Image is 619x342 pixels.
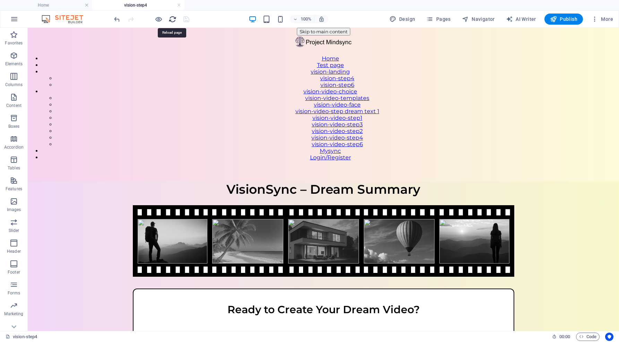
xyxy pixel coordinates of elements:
[423,14,453,25] button: Pages
[591,16,613,23] span: More
[389,16,415,23] span: Design
[290,15,315,23] button: 100%
[576,333,600,341] button: Code
[426,16,450,23] span: Pages
[5,82,23,87] p: Columns
[113,15,121,23] button: undo
[92,1,184,9] h4: vision-step4
[552,333,570,341] h6: Session time
[8,269,20,275] p: Footer
[605,333,613,341] button: Usercentrics
[579,333,596,341] span: Code
[8,124,20,129] p: Boxes
[7,207,21,212] p: Images
[8,165,20,171] p: Tables
[300,15,311,23] h6: 100%
[503,14,539,25] button: AI Writer
[7,249,21,254] p: Header
[564,334,565,339] span: :
[40,15,92,23] img: Editor Logo
[9,228,19,233] p: Slider
[387,14,418,25] div: Design (Ctrl+Alt+Y)
[559,333,570,341] span: 00 00
[6,103,22,108] p: Content
[588,14,616,25] button: More
[5,40,23,46] p: Favorites
[506,16,536,23] span: AI Writer
[6,333,37,341] a: Click to cancel selection. Double-click to open Pages
[550,16,577,23] span: Publish
[5,61,23,67] p: Elements
[113,15,121,23] i: Undo: Change HTML (Ctrl+Z)
[544,14,583,25] button: Publish
[318,16,325,22] i: On resize automatically adjust zoom level to fit chosen device.
[387,14,418,25] button: Design
[4,144,24,150] p: Accordion
[459,14,498,25] button: Navigator
[462,16,495,23] span: Navigator
[4,311,23,317] p: Marketing
[6,186,22,192] p: Features
[168,15,177,23] button: reload
[8,290,20,296] p: Forms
